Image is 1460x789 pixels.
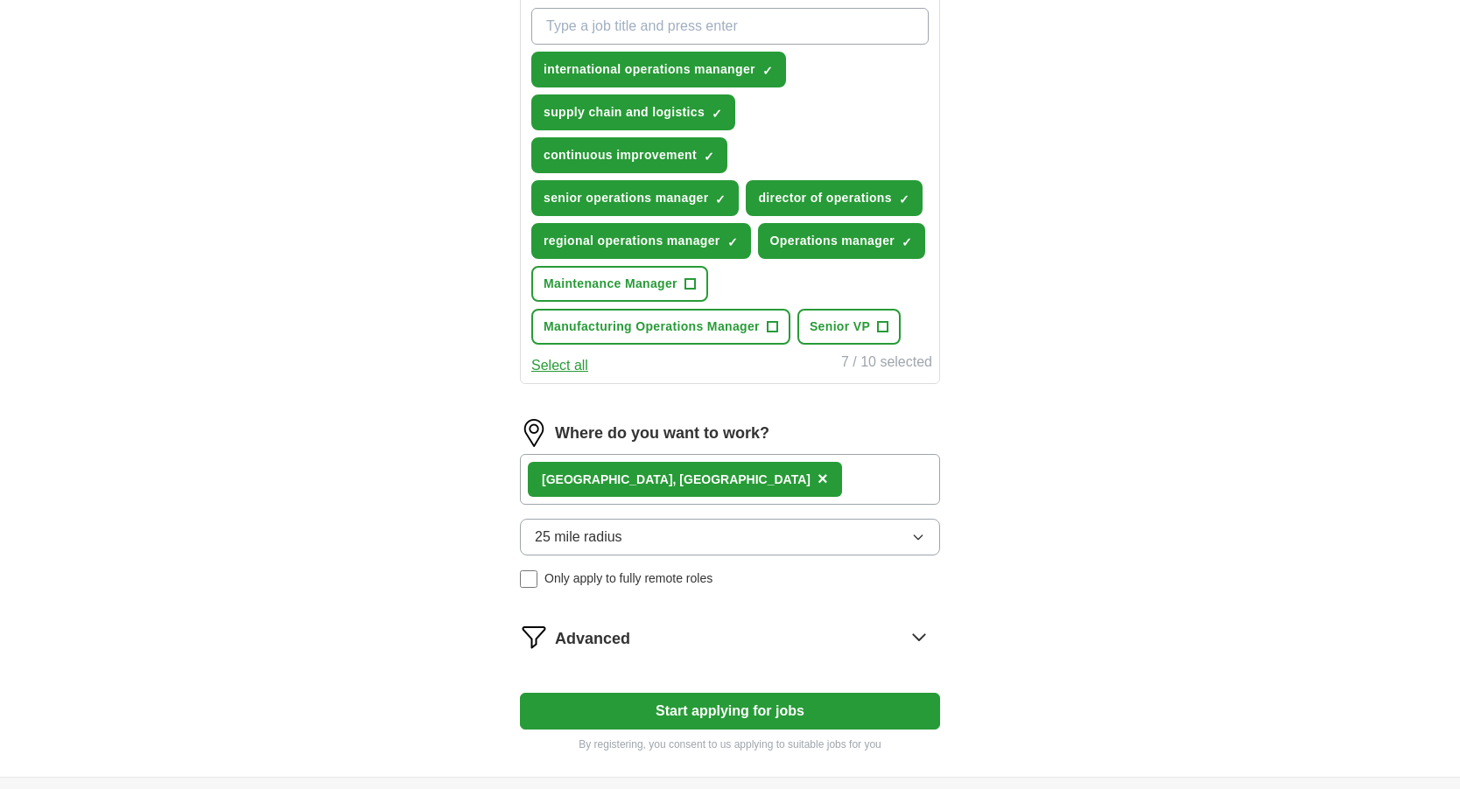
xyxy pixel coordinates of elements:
span: ✓ [762,64,773,78]
button: Maintenance Manager [531,266,708,302]
span: continuous improvement [544,146,697,164]
span: ✓ [715,192,726,206]
span: supply chain and logistics [544,103,705,122]
button: × [818,466,828,492]
button: director of operations✓ [746,180,922,216]
button: continuous improvement✓ [531,137,727,173]
label: Where do you want to work? [555,422,769,445]
p: By registering, you consent to us applying to suitable jobs for you [520,737,940,752]
button: Start applying for jobs [520,693,940,730]
div: 7 / 10 selected [841,352,932,376]
button: regional operations manager✓ [531,223,751,259]
div: , [GEOGRAPHIC_DATA] [542,471,811,489]
span: regional operations manager [544,232,720,250]
input: Only apply to fully remote roles [520,570,537,588]
input: Type a job title and press enter [531,8,929,45]
button: Senior VP [797,309,901,345]
strong: [GEOGRAPHIC_DATA] [542,472,673,486]
span: Operations manager [770,232,895,250]
span: × [818,469,828,488]
span: international operations mananger [544,60,755,79]
span: senior operations manager [544,189,708,207]
button: senior operations manager✓ [531,180,739,216]
button: Operations manager✓ [758,223,925,259]
span: director of operations [758,189,891,207]
span: Senior VP [810,318,870,336]
span: Maintenance Manager [544,275,677,293]
button: Select all [531,355,588,376]
span: Advanced [555,627,630,651]
button: Manufacturing Operations Manager [531,309,790,345]
button: supply chain and logistics✓ [531,94,735,130]
span: 25 mile radius [535,527,622,548]
span: Only apply to fully remote roles [544,569,712,588]
button: international operations mananger✓ [531,52,786,87]
span: ✓ [727,235,738,249]
span: Manufacturing Operations Manager [544,318,760,336]
img: location.png [520,419,548,447]
button: 25 mile radius [520,519,940,555]
span: ✓ [712,107,722,121]
img: filter [520,623,548,651]
span: ✓ [899,192,909,206]
span: ✓ [704,150,714,164]
span: ✓ [902,235,912,249]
